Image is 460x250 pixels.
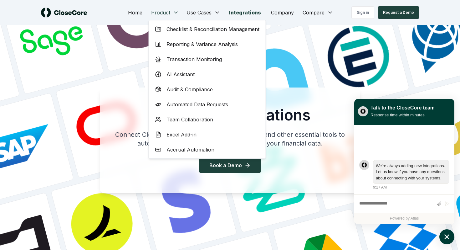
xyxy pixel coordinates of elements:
[150,37,264,52] a: Reporting & Variance Analysis
[437,201,442,206] button: Attach files by clicking or dropping files here
[359,198,449,210] div: atlas-composer
[411,216,419,221] a: Atlas
[150,142,264,157] a: Accrual Automation
[359,160,449,190] div: atlas-message
[373,160,449,184] div: atlas-message-bubble
[166,86,213,93] span: Audit & Compliance
[376,163,447,181] div: atlas-message-text
[373,184,387,190] div: 9:27 AM
[371,104,435,112] div: Talk to the CloseCore team
[150,52,264,67] a: Transaction Monitoring
[166,40,238,48] span: Reporting & Variance Analysis
[166,146,214,153] span: Accrual Automation
[359,160,369,170] div: atlas-message-author-avatar
[150,112,264,127] a: Team Collaboration
[166,116,213,123] span: Team Collaboration
[358,106,368,116] img: yblje5SQxOoZuw2TcITt_icon.png
[166,131,197,138] span: Excel Add-in
[354,213,454,224] div: Powered by
[150,97,264,112] a: Automated Data Requests
[150,127,264,142] a: Excel Add-in
[150,82,264,97] a: Audit & Compliance
[373,160,449,190] div: Friday, August 29, 9:27 AM
[371,112,435,118] div: Response time within minutes
[354,99,454,224] div: atlas-window
[354,125,454,224] div: atlas-ticket
[166,101,228,108] span: Automated Data Requests
[150,22,264,37] a: Checklist & Reconciliation Management
[166,25,259,33] span: Checklist & Reconciliation Management
[166,56,222,63] span: Transaction Monitoring
[166,71,195,78] span: AI Assistant
[150,67,264,82] a: AI Assistant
